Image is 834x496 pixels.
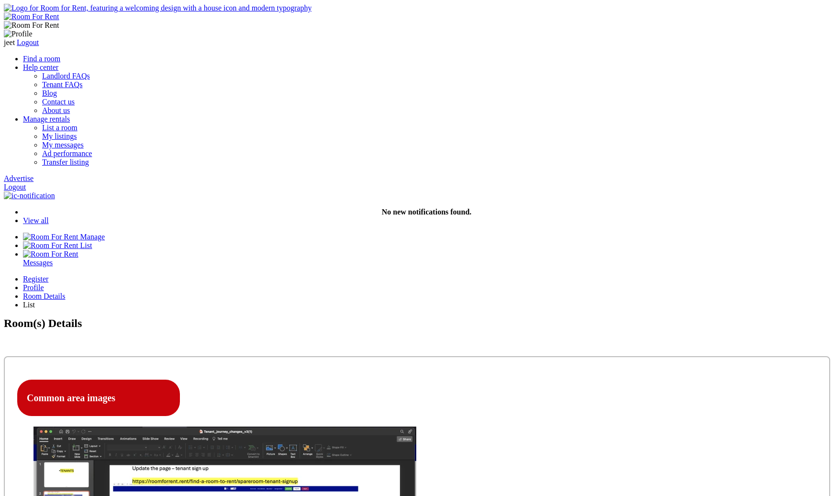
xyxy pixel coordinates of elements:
span: jeet [4,38,15,46]
a: List [23,241,92,249]
h2: Room(s) Details [4,317,830,347]
img: Room For Rent [4,12,59,21]
a: Room Details [23,292,830,301]
strong: No new notifications found. [382,208,472,216]
a: My messages [42,141,84,149]
a: Logout [4,183,26,191]
a: Transfer listing [42,158,89,166]
a: Ad performance [42,149,92,158]
a: Manage [23,233,105,241]
a: Advertise [4,174,33,182]
img: Room For Rent [23,233,78,241]
a: View all [23,216,49,225]
a: About us [42,106,70,114]
a: Help center [23,63,58,71]
img: Room For Rent [23,250,78,259]
h4: Common area images [27,393,170,404]
a: Find a room [23,55,60,63]
a: Profile [23,283,830,292]
span: Manage [80,233,105,241]
span: Room Details [23,292,65,300]
a: Logout [17,38,39,46]
a: List a room [42,124,78,132]
span: List [80,241,92,249]
span: List [23,301,35,309]
img: Logo for Room for Rent, featuring a welcoming design with a house icon and modern typography [4,4,311,12]
a: My listings [42,132,77,140]
a: Landlord FAQs [42,72,90,80]
span: Register [23,275,48,283]
img: Profile [4,30,33,38]
a: Room For Rent Messages [23,250,830,267]
span: Messages [23,259,53,267]
a: Blog [42,89,57,97]
a: Register [23,275,830,283]
a: Manage rentals [23,115,70,123]
span: Profile [23,283,44,292]
a: Contact us [42,98,75,106]
img: Room For Rent [4,21,59,30]
img: ic-notification [4,192,55,200]
img: Room For Rent [23,241,78,250]
a: Tenant FAQs [42,80,82,89]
